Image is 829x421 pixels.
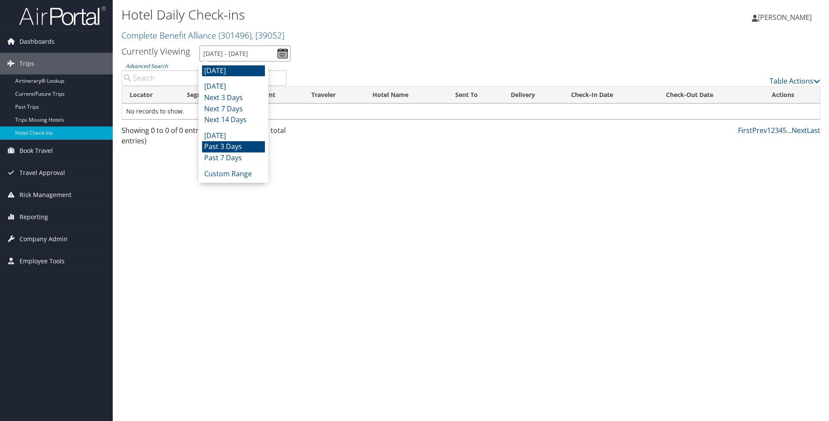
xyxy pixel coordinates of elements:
a: 1 [767,126,771,135]
th: Account: activate to sort column ascending [243,87,304,104]
input: [DATE] - [DATE] [199,45,290,62]
li: Next 3 Days [202,92,265,104]
span: Reporting [20,206,48,228]
a: 3 [775,126,779,135]
span: Company Admin [20,228,68,250]
span: Dashboards [20,31,55,52]
h1: Hotel Daily Check-ins [121,6,587,24]
a: 2 [771,126,775,135]
th: Delivery: activate to sort column ascending [503,87,564,104]
span: Travel Approval [20,162,65,184]
th: Actions [764,87,820,104]
a: First [738,126,752,135]
a: Table Actions [770,76,820,86]
a: Prev [752,126,767,135]
span: , [ 39052 ] [251,29,284,41]
div: Showing 0 to 0 of 0 entries (filtered from NaN total entries) [121,125,287,150]
h3: Currently Viewing [121,45,190,57]
a: Complete Benefit Alliance [121,29,284,41]
li: Next 14 Days [202,114,265,126]
li: Past 3 Days [202,141,265,152]
a: 5 [783,126,787,135]
li: Past 7 Days [202,152,265,164]
a: Next [792,126,807,135]
span: Book Travel [20,140,53,162]
span: Trips [20,53,34,74]
img: airportal-logo.png [19,6,106,26]
span: ( 301496 ) [219,29,251,41]
li: [DATE] [202,81,265,92]
span: Risk Management [20,184,72,206]
th: Locator: activate to sort column ascending [122,87,179,104]
a: [PERSON_NAME] [752,4,820,30]
a: Last [807,126,820,135]
th: Segment: activate to sort column ascending [179,87,243,104]
li: Next 7 Days [202,104,265,115]
span: [PERSON_NAME] [758,13,812,22]
a: Advanced Search [126,62,168,70]
a: 4 [779,126,783,135]
th: Check-In Date: activate to sort column ascending [563,87,658,104]
span: Employee Tools [20,250,65,272]
th: Hotel Name: activate to sort column ascending [365,87,447,104]
li: Custom Range [202,168,265,180]
th: Sent To: activate to sort column ascending [447,87,503,104]
input: Advanced Search [121,70,287,86]
th: Traveler: activate to sort column ascending [304,87,365,104]
td: No records to show. [122,104,820,119]
li: [DATE] [202,65,265,77]
span: … [787,126,792,135]
th: Check-Out Date: activate to sort column ascending [658,87,764,104]
li: [DATE] [202,130,265,142]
